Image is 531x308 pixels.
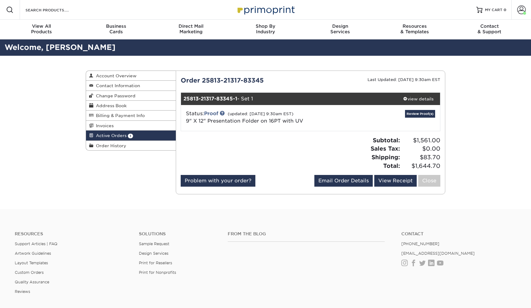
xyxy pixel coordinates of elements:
div: Services [303,23,377,34]
a: Active Orders 1 [86,131,176,140]
span: Account Overview [93,73,136,78]
div: view details [397,96,440,102]
span: MY CART [485,7,502,13]
strong: Subtotal: [373,137,400,144]
a: Print for Resellers [139,261,172,265]
a: 9" X 12" Presentation Folder on 16PT with UV [186,118,303,124]
a: view details [397,93,440,105]
a: Quality Assurance [15,280,49,284]
span: Order History [93,143,126,148]
strong: 25813-21317-83345-1 [183,96,237,102]
a: Billing & Payment Info [86,111,176,120]
span: $1,561.00 [402,136,440,145]
strong: Shipping: [372,154,400,160]
a: BusinessCards [79,20,154,39]
a: Layout Templates [15,261,48,265]
a: Email Order Details [314,175,373,187]
a: View Receipt [374,175,417,187]
span: $83.70 [402,153,440,162]
span: Design [303,23,377,29]
span: Shop By [228,23,303,29]
span: View All [4,23,79,29]
span: $0.00 [402,144,440,153]
div: Cards [79,23,154,34]
a: Close [418,175,440,187]
div: Marketing [154,23,228,34]
a: Contact [401,231,516,237]
a: Contact& Support [452,20,527,39]
a: [EMAIL_ADDRESS][DOMAIN_NAME] [401,251,475,256]
input: SEARCH PRODUCTS..... [25,6,85,14]
a: Proof [204,111,218,116]
a: Contact Information [86,81,176,91]
a: View AllProducts [4,20,79,39]
span: 1 [128,134,133,138]
span: Active Orders [93,133,127,138]
span: 0 [504,8,506,12]
div: & Support [452,23,527,34]
a: Custom Orders [15,270,44,275]
span: Contact [452,23,527,29]
a: Resources& Templates [377,20,452,39]
span: Resources [377,23,452,29]
a: Reviews [15,289,30,294]
div: Products [4,23,79,34]
span: Contact Information [93,83,140,88]
h4: From the Blog [228,231,385,237]
a: Artwork Guidelines [15,251,51,256]
a: Account Overview [86,71,176,81]
a: Shop ByIndustry [228,20,303,39]
h4: Solutions [139,231,218,237]
a: Order History [86,141,176,150]
span: Direct Mail [154,23,228,29]
span: Address Book [93,103,127,108]
span: Billing & Payment Info [93,113,145,118]
a: Address Book [86,101,176,111]
a: [PHONE_NUMBER] [401,241,439,246]
div: & Templates [377,23,452,34]
h4: Resources [15,231,130,237]
span: Business [79,23,154,29]
a: Print for Nonprofits [139,270,176,275]
a: Sample Request [139,241,169,246]
div: - Set 1 [181,93,397,105]
small: Last Updated: [DATE] 9:30am EST [368,77,440,82]
span: $1,644.70 [402,162,440,170]
strong: Sales Tax: [371,145,400,152]
span: Change Password [93,93,136,98]
small: (updated: [DATE] 9:30am EST) [228,111,293,116]
span: Invoices [93,123,114,128]
div: Order 25813-21317-83345 [176,76,311,85]
a: Change Password [86,91,176,101]
a: Support Articles | FAQ [15,241,57,246]
a: DesignServices [303,20,377,39]
div: Industry [228,23,303,34]
a: Review Proof(s) [405,110,435,118]
a: Design Services [139,251,168,256]
strong: Total: [383,162,400,169]
a: Invoices [86,121,176,131]
a: Problem with your order? [181,175,255,187]
a: Direct MailMarketing [154,20,228,39]
img: Primoprint [235,3,296,16]
div: Status: [181,110,354,125]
